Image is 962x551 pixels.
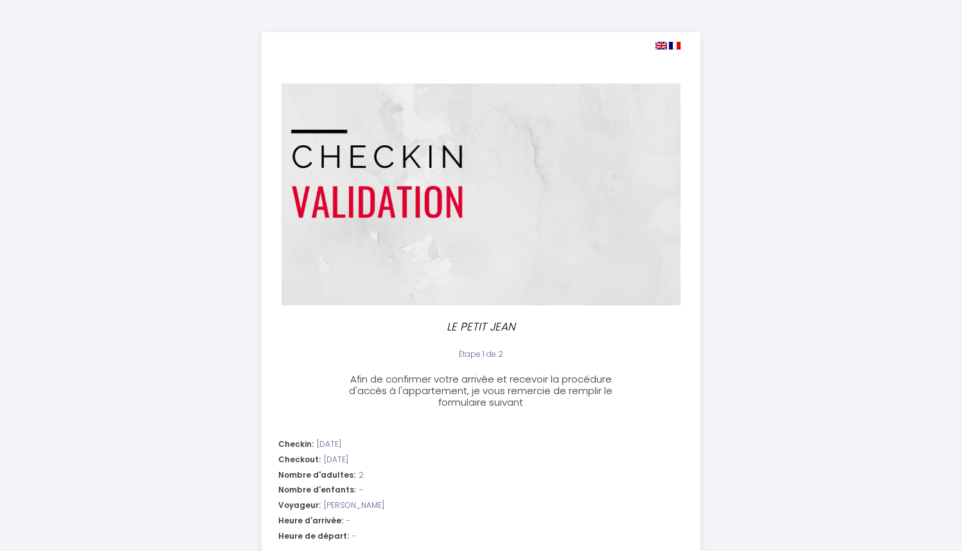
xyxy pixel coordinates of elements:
p: LE PETIT JEAN [344,318,619,336]
span: 2 [359,469,364,482]
span: [DATE] [324,454,348,466]
span: Nombre d'adultes: [278,469,355,482]
span: Heure d'arrivée: [278,515,343,527]
span: - [359,484,363,496]
span: Afin de confirmer votre arrivée et recevoir la procédure d'accès à l'appartement, je vous remerci... [349,372,612,409]
span: Checkout: [278,454,321,466]
span: [PERSON_NAME] [324,500,384,512]
span: - [352,530,356,543]
img: en.png [655,42,667,50]
span: Heure de départ: [278,530,349,543]
span: [DATE] [317,438,341,451]
span: Nombre d'enfants: [278,484,356,496]
span: Étape 1 de 2 [459,348,503,359]
span: Voyageur: [278,500,321,512]
img: fr.png [669,42,681,50]
span: Checkin: [278,438,314,451]
span: - [346,515,350,527]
